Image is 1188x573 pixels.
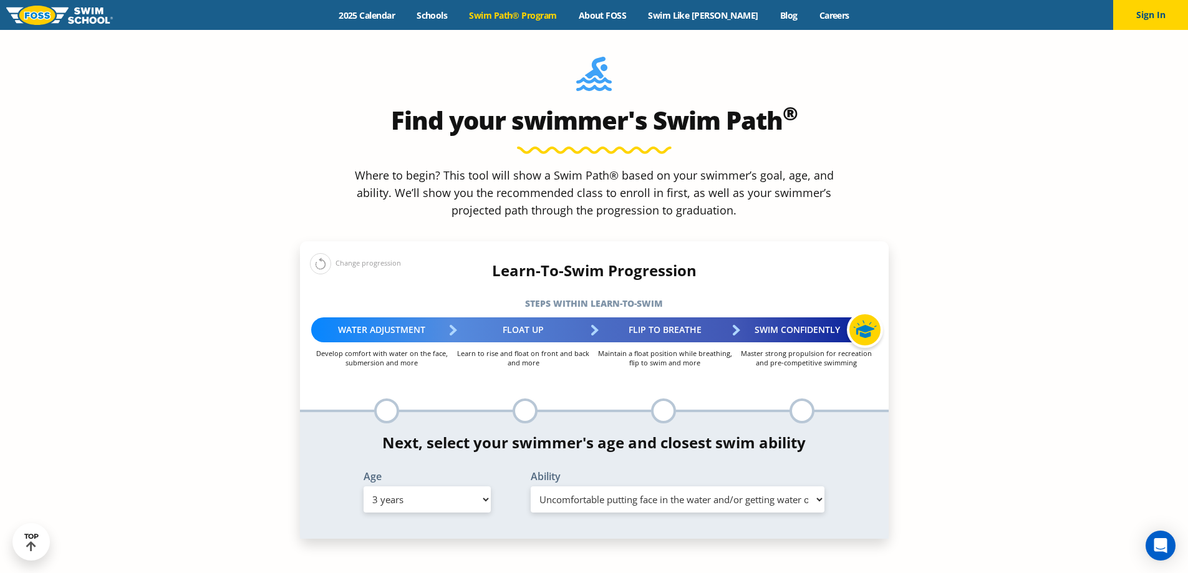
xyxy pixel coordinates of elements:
h5: Steps within Learn-to-Swim [300,295,889,312]
p: Learn to rise and float on front and back and more [453,349,594,367]
div: Open Intercom Messenger [1146,531,1176,561]
img: FOSS Swim School Logo [6,6,113,25]
sup: ® [783,100,798,126]
p: Where to begin? This tool will show a Swim Path® based on your swimmer’s goal, age, and ability. ... [350,166,839,219]
a: About FOSS [567,9,637,21]
p: Maintain a float position while breathing, flip to swim and more [594,349,736,367]
img: Foss-Location-Swimming-Pool-Person.svg [576,57,612,99]
h4: Next, select your swimmer's age and closest swim ability [300,434,889,451]
label: Age [364,471,491,481]
p: Master strong propulsion for recreation and pre-competitive swimming [736,349,877,367]
div: Water Adjustment [311,317,453,342]
div: Flip to Breathe [594,317,736,342]
div: Change progression [310,253,401,274]
a: Careers [808,9,860,21]
div: Swim Confidently [736,317,877,342]
p: Develop comfort with water on the face, submersion and more [311,349,453,367]
a: Schools [406,9,458,21]
a: 2025 Calendar [328,9,406,21]
h2: Find your swimmer's Swim Path [300,105,889,135]
a: Blog [769,9,808,21]
div: Float Up [453,317,594,342]
h4: Learn-To-Swim Progression [300,262,889,279]
a: Swim Path® Program [458,9,567,21]
a: Swim Like [PERSON_NAME] [637,9,770,21]
label: Ability [531,471,825,481]
div: TOP [24,532,39,552]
